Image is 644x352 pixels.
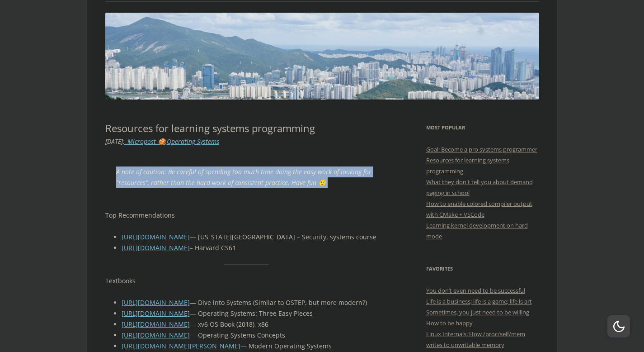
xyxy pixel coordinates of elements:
h1: Resources for learning systems programming [105,122,388,134]
a: How to enable colored compiler output with CMake + VSCode [426,200,532,219]
a: You don’t even need to be successful [426,286,525,295]
i: : , [105,137,219,146]
li: — Modern Operating Systems [122,341,388,352]
p: Textbooks [105,276,388,286]
a: Life is a business; life is a game; life is art [426,297,532,305]
img: offlinemark [105,13,539,99]
p: A note of caution: Be careful of spending too much time doing the easy work of looking for “resou... [116,166,377,188]
a: [URL][DOMAIN_NAME] [122,298,190,307]
li: — [US_STATE][GEOGRAPHIC_DATA] – Security, systems course [122,232,388,243]
p: Top Recommendations [105,210,388,221]
li: — Operating Systems: Three Easy Pieces [122,308,388,319]
a: Sometimes, you just need to be willing [426,308,529,316]
a: Goal: Become a pro systems programmer [426,145,537,153]
li: – Harvard CS61 [122,243,388,253]
a: Operating Systems [167,137,219,146]
a: Resources for learning systems programming [426,156,509,175]
a: What they don't tell you about demand paging in school [426,178,533,197]
a: Linux Internals: How /proc/self/mem writes to unwritable memory [426,330,525,349]
li: — Dive into Systems (Similar to OSTEP, but more modern?) [122,297,388,308]
li: — Operating Systems Concepts [122,330,388,341]
h3: Most Popular [426,122,539,133]
a: [URL][DOMAIN_NAME] [122,320,190,328]
a: _Micropost 🍪 [125,137,165,146]
li: — xv6 OS Book (2018), x86 [122,319,388,330]
a: [URL][DOMAIN_NAME][PERSON_NAME] [122,342,240,350]
a: [URL][DOMAIN_NAME] [122,233,190,241]
a: [URL][DOMAIN_NAME] [122,331,190,339]
a: How to be happy [426,319,473,327]
a: [URL][DOMAIN_NAME] [122,309,190,318]
time: [DATE] [105,137,123,146]
a: [URL][DOMAIN_NAME] [122,243,190,252]
h3: Favorites [426,263,539,274]
a: Learning kernel development on hard mode [426,221,528,240]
